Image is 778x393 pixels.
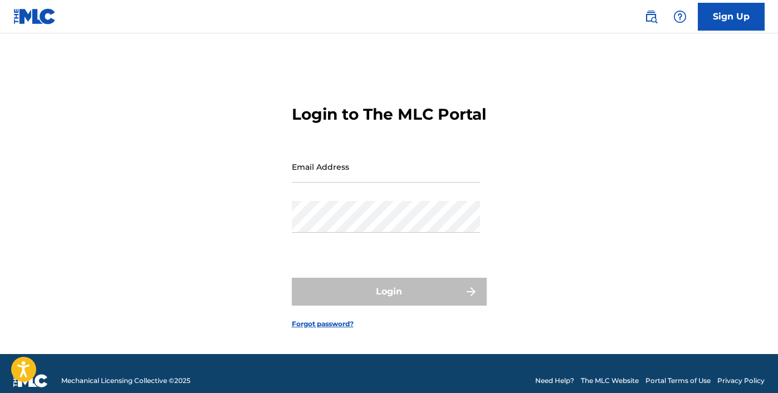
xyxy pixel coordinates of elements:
div: Help [669,6,691,28]
a: The MLC Website [581,376,639,386]
a: Need Help? [535,376,574,386]
a: Sign Up [698,3,765,31]
h3: Login to The MLC Portal [292,105,486,124]
a: Forgot password? [292,319,354,329]
img: search [644,10,658,23]
span: Mechanical Licensing Collective © 2025 [61,376,190,386]
img: help [673,10,687,23]
a: Portal Terms of Use [645,376,711,386]
a: Public Search [640,6,662,28]
img: logo [13,374,48,387]
img: MLC Logo [13,8,56,24]
a: Privacy Policy [717,376,765,386]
